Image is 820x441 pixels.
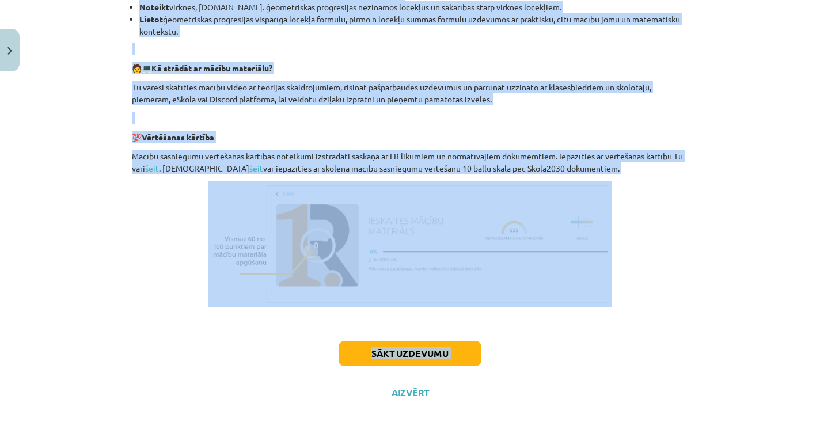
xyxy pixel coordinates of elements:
button: Aizvērt [388,387,432,398]
b: Lietot [139,14,163,24]
img: icon-close-lesson-0947bae3869378f0d4975bcd49f059093ad1ed9edebbc8119c70593378902aed.svg [7,47,12,55]
b: Kā strādāt ar mācību materiālu? [151,63,272,73]
p: Mācību sasniegumu vērtēšanas kārtības noteikumi izstrādāti saskaņā ar LR likumiem un normatīvajie... [132,150,688,174]
p: 🧑 💻 [132,62,688,74]
b: Noteikt [139,2,169,12]
button: Sākt uzdevumu [339,341,481,366]
a: šeit [249,163,263,173]
li: virknes, [DOMAIN_NAME]. ģeometriskās progresijas nezināmos locekļus un sakarības starp virknes lo... [139,1,688,13]
p: 💯 [132,131,688,143]
b: Vērtēšanas kārtība [142,132,214,142]
li: ģeometriskās progresijas vispārīgā locekļa formulu, pirmo n locekļu summas formulu uzdevumos ar p... [139,13,688,37]
a: šeit [145,163,159,173]
p: Tu varēsi skatīties mācību video ar teorijas skaidrojumiem, risināt pašpārbaudes uzdevumus un pār... [132,81,688,105]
